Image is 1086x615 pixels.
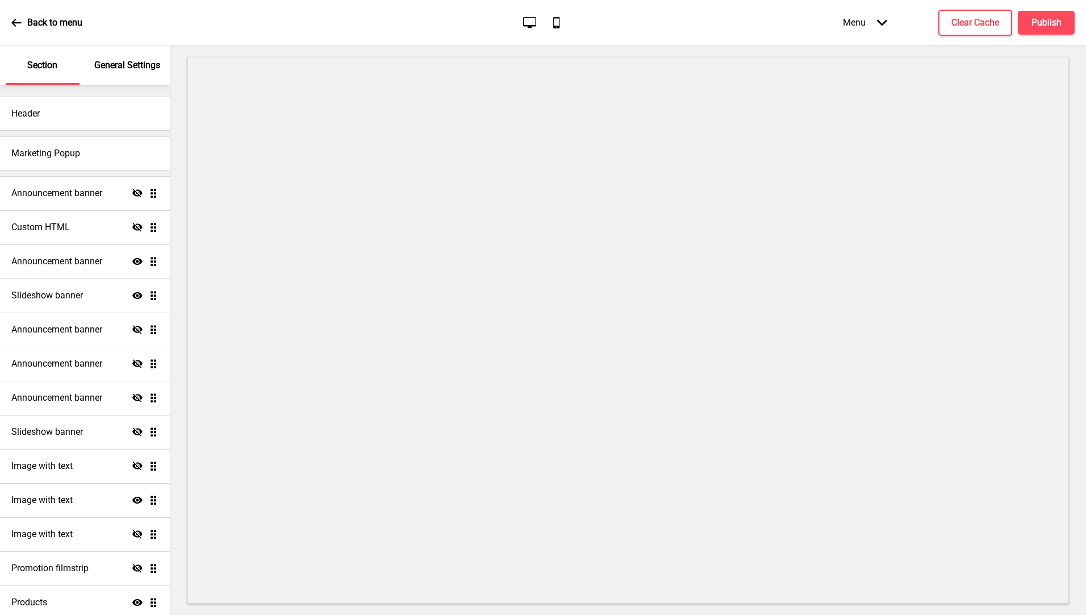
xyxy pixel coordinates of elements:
h4: Publish [1031,16,1062,29]
h4: Products [11,596,47,609]
h4: Slideshow banner [11,426,83,438]
h4: Promotion filmstrip [11,562,89,575]
h4: Image with text [11,460,73,472]
h4: Announcement banner [11,392,102,404]
p: General Settings [94,59,160,72]
div: Menu [832,6,899,39]
h4: Announcement banner [11,358,102,370]
h4: Announcement banner [11,323,102,336]
h4: Image with text [11,528,73,541]
h4: Slideshow banner [11,289,83,302]
h4: Marketing Popup [11,147,80,160]
button: Clear Cache [938,10,1012,36]
h4: Custom HTML [11,221,70,234]
h4: Announcement banner [11,187,102,200]
a: Back to menu [11,7,82,38]
h4: Clear Cache [951,16,999,29]
p: Back to menu [27,16,82,29]
h4: Announcement banner [11,255,102,268]
h4: Header [11,107,40,120]
p: Section [27,59,57,72]
h4: Image with text [11,494,73,506]
button: Publish [1018,11,1075,35]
